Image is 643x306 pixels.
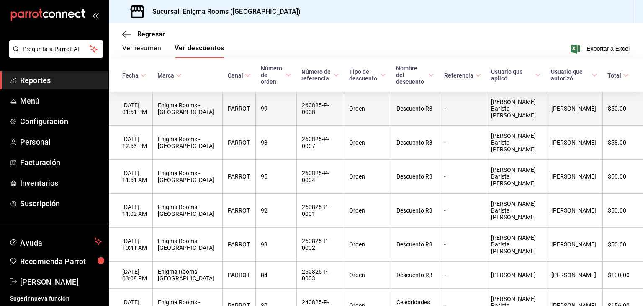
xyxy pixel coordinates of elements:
th: [DATE] 11:02 AM [109,194,152,228]
th: 260825-P-0002 [296,228,344,262]
th: PARROT [223,126,256,160]
th: Orden [344,160,391,194]
h3: Sucursal: Enigma Rooms ([GEOGRAPHIC_DATA]) [146,7,301,17]
th: 260825-P-0001 [296,194,344,228]
span: Usuario que autorizó [551,68,597,82]
th: PARROT [223,194,256,228]
th: [DATE] 10:41 AM [109,228,152,262]
th: - [439,92,486,126]
span: Fecha [122,72,146,79]
span: Menú [20,95,102,106]
th: [PERSON_NAME] [546,194,602,228]
th: 250825-P-0003 [296,262,344,289]
th: $50.00 [602,228,643,262]
th: [PERSON_NAME] Barista [PERSON_NAME] [486,92,546,126]
span: Nombre del descuento [396,65,434,85]
th: 260825-P-0004 [296,160,344,194]
th: 93 [256,228,296,262]
span: Regresar [137,30,165,38]
th: 260825-P-0008 [296,92,344,126]
span: Inventarios [20,177,102,189]
span: Marca [157,72,182,79]
th: - [439,228,486,262]
a: Pregunta a Parrot AI [6,51,103,60]
span: Recomienda Parrot [20,256,102,267]
th: PARROT [223,92,256,126]
th: 98 [256,126,296,160]
th: Orden [344,228,391,262]
th: Descuento R3 [391,160,439,194]
th: Enigma Rooms - [GEOGRAPHIC_DATA] [152,262,223,289]
button: Pregunta a Parrot AI [9,40,103,58]
span: Personal [20,136,102,148]
th: [DATE] 01:51 PM [109,92,152,126]
th: Descuento R3 [391,126,439,160]
span: Total [607,72,629,79]
th: Enigma Rooms - [GEOGRAPHIC_DATA] [152,126,223,160]
th: - [439,262,486,289]
th: [PERSON_NAME] Barista [PERSON_NAME] [486,160,546,194]
th: - [439,126,486,160]
th: PARROT [223,228,256,262]
span: Tipo de descuento [349,68,386,82]
th: PARROT [223,160,256,194]
th: $50.00 [602,194,643,228]
th: Orden [344,262,391,289]
span: Número de referencia [301,68,339,82]
span: Facturación [20,157,102,168]
button: open_drawer_menu [92,12,99,18]
div: navigation tabs [122,44,224,58]
th: [DATE] 03:08 PM [109,262,152,289]
th: [DATE] 12:53 PM [109,126,152,160]
th: Enigma Rooms - [GEOGRAPHIC_DATA] [152,228,223,262]
th: Orden [344,194,391,228]
th: Enigma Rooms - [GEOGRAPHIC_DATA] [152,92,223,126]
span: Ayuda [20,236,91,246]
span: Suscripción [20,198,102,209]
span: Usuario que aplicó [491,68,541,82]
th: Orden [344,92,391,126]
th: [DATE] 11:51 AM [109,160,152,194]
button: Exportar a Excel [572,44,630,54]
th: [PERSON_NAME] [546,126,602,160]
button: Ver resumen [122,44,161,58]
span: Reportes [20,75,102,86]
span: Pregunta a Parrot AI [23,45,90,54]
th: 95 [256,160,296,194]
th: [PERSON_NAME] [486,262,546,289]
span: Número de orden [261,65,291,85]
th: Descuento R3 [391,92,439,126]
th: Enigma Rooms - [GEOGRAPHIC_DATA] [152,194,223,228]
button: Regresar [122,30,165,38]
th: 84 [256,262,296,289]
th: 99 [256,92,296,126]
th: Descuento R3 [391,262,439,289]
th: Descuento R3 [391,194,439,228]
th: 92 [256,194,296,228]
th: PARROT [223,262,256,289]
span: Canal [228,72,251,79]
th: 260825-P-0007 [296,126,344,160]
th: Enigma Rooms - [GEOGRAPHIC_DATA] [152,160,223,194]
th: $100.00 [602,262,643,289]
th: $50.00 [602,160,643,194]
th: Orden [344,126,391,160]
th: [PERSON_NAME] [546,160,602,194]
span: Sugerir nueva función [10,294,102,303]
th: [PERSON_NAME] [546,228,602,262]
span: Configuración [20,116,102,127]
th: [PERSON_NAME] Barista [PERSON_NAME] [486,194,546,228]
th: - [439,194,486,228]
th: - [439,160,486,194]
th: [PERSON_NAME] Barista [PERSON_NAME] [486,126,546,160]
th: Descuento R3 [391,228,439,262]
span: Referencia [444,72,481,79]
th: $58.00 [602,126,643,160]
th: [PERSON_NAME] [546,92,602,126]
th: [PERSON_NAME] Barista [PERSON_NAME] [486,228,546,262]
button: Ver descuentos [175,44,224,58]
th: [PERSON_NAME] [546,262,602,289]
span: [PERSON_NAME] [20,276,102,288]
th: $50.00 [602,92,643,126]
